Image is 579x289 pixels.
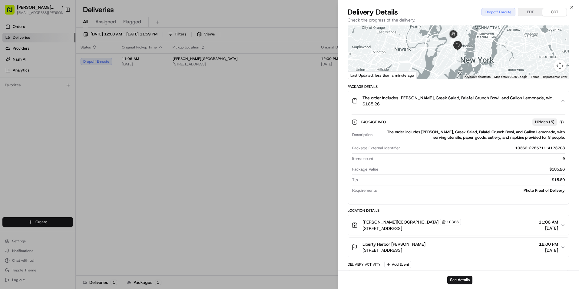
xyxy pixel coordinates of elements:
span: [DATE] [539,247,558,253]
span: [PERSON_NAME] [19,94,49,99]
span: [PERSON_NAME][GEOGRAPHIC_DATA] [362,219,438,225]
span: Requirements [352,188,377,193]
button: Liberty Harbor [PERSON_NAME][STREET_ADDRESS]12:00 PM[DATE] [348,238,569,257]
span: Knowledge Base [12,135,46,141]
span: 10366 [447,220,459,224]
button: See details [447,276,472,284]
button: Map camera controls [554,60,566,72]
button: Hidden (5) [532,118,565,126]
span: Delivery Details [348,7,398,17]
div: $15.89 [360,177,565,183]
span: 12:00 PM [539,241,558,247]
div: 💻 [51,136,56,141]
div: Last Updated: less than a minute ago [348,71,417,79]
div: The order includes [PERSON_NAME], Greek Salad, Falafel Crunch Bowl, and Gallon Lemonade, with ser... [348,111,569,204]
div: The order includes [PERSON_NAME], Greek Salad, Falafel Crunch Bowl, and Gallon Lemonade, with ser... [375,129,565,140]
button: See all [94,78,110,85]
button: Add Event [384,261,411,268]
p: Check the progress of the delivery. [348,17,569,23]
span: Package Value [352,167,378,172]
div: Start new chat [27,58,99,64]
div: $185.26 [381,167,565,172]
img: Jaidyn Hatchett [6,105,16,114]
span: 11:06 AM [539,219,558,225]
span: • [50,110,52,115]
p: Welcome 👋 [6,24,110,34]
img: Jaidyn Hatchett [6,88,16,98]
button: Start new chat [103,60,110,67]
span: [PERSON_NAME] [19,110,49,115]
span: Items count [352,156,373,161]
span: $185.26 [362,101,556,107]
div: Delivery Activity [348,262,381,267]
span: [DATE] [54,94,66,99]
button: Keyboard shortcuts [465,75,491,79]
span: Package External Identifier [352,145,400,151]
span: Map data ©2025 Google [494,75,527,78]
div: Past conversations [6,79,41,84]
span: [STREET_ADDRESS] [362,247,425,253]
span: Pylon [60,150,73,155]
img: Nash [6,6,18,18]
div: Package Details [348,84,569,89]
span: Liberty Harbor [PERSON_NAME] [362,241,425,247]
a: Open this area in Google Maps (opens a new window) [349,71,369,79]
span: Hidden ( 5 ) [535,119,554,125]
div: 📗 [6,136,11,141]
span: [DATE] [539,225,558,231]
button: CDT [542,8,567,16]
span: The order includes [PERSON_NAME], Greek Salad, Falafel Crunch Bowl, and Gallon Lemonade, with ser... [362,95,556,101]
img: 9188753566659_6852d8bf1fb38e338040_72.png [13,58,24,69]
a: Terms (opens in new tab) [531,75,539,78]
div: 9 [376,156,565,161]
input: Clear [16,39,100,45]
span: API Documentation [57,135,97,141]
div: Photo Proof of Delivery [379,188,565,193]
span: Tip [352,177,358,183]
a: 💻API Documentation [49,133,100,144]
a: 📗Knowledge Base [4,133,49,144]
span: [DATE] [54,110,66,115]
button: [PERSON_NAME][GEOGRAPHIC_DATA]10366[STREET_ADDRESS]11:06 AM[DATE] [348,215,569,235]
a: Powered byPylon [43,150,73,155]
div: We're available if you need us! [27,64,83,69]
div: 10366-2785711-4173708 [402,145,565,151]
img: Google [349,71,369,79]
button: EDT [518,8,542,16]
span: • [50,94,52,99]
span: Description [352,132,372,138]
a: Report a map error [543,75,567,78]
img: 1736555255976-a54dd68f-1ca7-489b-9aae-adbdc363a1c4 [6,58,17,69]
button: The order includes [PERSON_NAME], Greek Salad, Falafel Crunch Bowl, and Gallon Lemonade, with ser... [348,91,569,111]
span: [STREET_ADDRESS] [362,225,461,231]
span: Package Info [361,120,387,125]
div: Location Details [348,208,569,213]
